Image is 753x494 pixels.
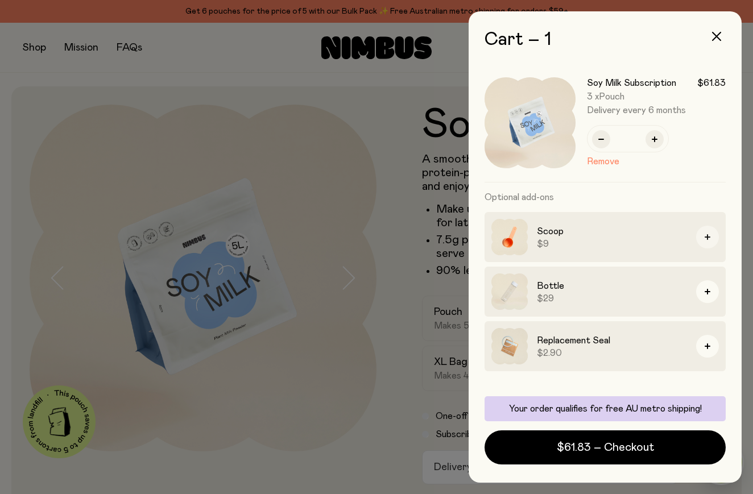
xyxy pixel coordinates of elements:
p: Your order qualifies for free AU metro shipping! [491,403,719,414]
span: Pouch [599,92,624,101]
span: $61.83 [697,77,726,89]
h3: Optional add-ons [485,182,726,212]
button: $61.83 – Checkout [485,430,726,464]
span: $61.83 – Checkout [557,439,654,455]
h2: Cart – 1 [485,30,726,50]
h3: Bottle [537,279,687,293]
button: Remove [587,155,619,168]
span: $29 [537,293,687,304]
h3: Scoop [537,225,687,238]
h3: Replacement Seal [537,334,687,347]
span: 3 x [587,92,599,101]
span: $9 [537,238,687,250]
h3: Soy Milk Subscription [587,77,676,89]
span: Delivery every 6 months [587,105,726,116]
span: $2.90 [537,347,687,359]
